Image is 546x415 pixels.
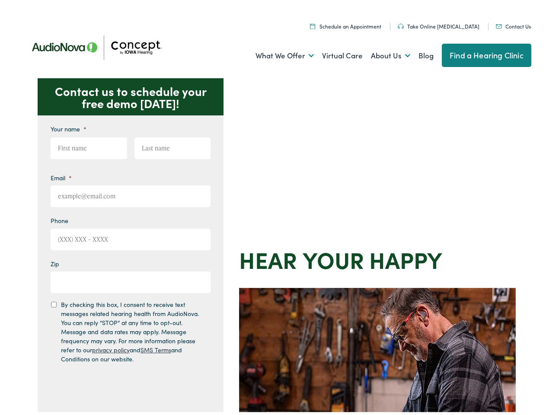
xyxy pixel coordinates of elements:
input: First name [51,135,127,156]
a: Schedule an Appointment [310,20,381,27]
a: Take Online [MEDICAL_DATA] [398,20,479,27]
label: Phone [51,214,68,222]
a: SMS Terms [140,343,171,351]
input: (XXX) XXX - XXXX [51,226,211,248]
img: utility icon [496,22,502,26]
a: About Us [371,37,410,69]
label: By checking this box, I consent to receive text messages related hearing health from AudioNova. Y... [61,297,203,361]
label: Email [51,171,72,179]
p: Contact us to schedule your free demo [DATE]! [38,76,224,113]
strong: your Happy [303,241,442,272]
strong: Hear [239,241,297,272]
img: A calendar icon to schedule an appointment at Concept by Iowa Hearing. [310,21,315,26]
a: Virtual Care [322,37,363,69]
a: privacy policy [92,343,130,351]
label: Your name [51,122,86,130]
img: utility icon [398,21,404,26]
a: What We Offer [255,37,314,69]
a: Contact Us [496,20,531,27]
label: Zip [51,257,59,265]
input: Last name [134,135,211,156]
a: Find a Hearing Clinic [442,41,531,64]
a: Blog [418,37,434,69]
input: example@email.com [51,183,211,204]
